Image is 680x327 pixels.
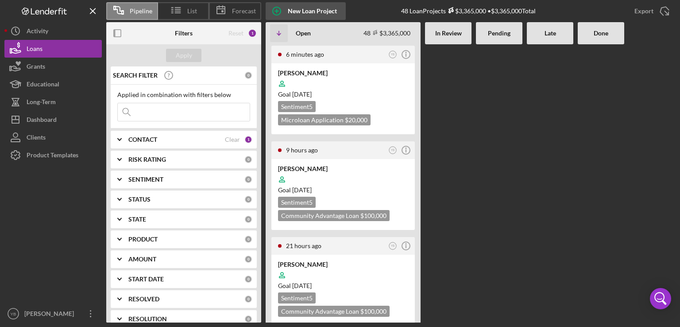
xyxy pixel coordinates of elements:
[278,197,316,208] div: Sentiment 5
[286,242,321,249] time: 2025-09-10 04:17
[27,75,59,95] div: Educational
[228,30,243,37] div: Reset
[594,30,608,37] b: Done
[128,276,164,283] b: START DATE
[387,240,399,252] button: YB
[488,30,510,37] b: Pending
[175,30,193,37] b: Filters
[278,306,390,317] div: Community Advantage Loan
[4,305,102,323] button: YB[PERSON_NAME]
[401,7,536,15] div: 48 Loan Projects • $3,365,000 Total
[363,29,410,37] div: 48 $3,365,000
[345,116,367,124] span: $20,000
[244,215,252,223] div: 0
[27,111,57,131] div: Dashboard
[296,30,311,37] b: Open
[166,49,201,62] button: Apply
[626,2,676,20] button: Export
[117,91,250,98] div: Applied in combination with filters below
[113,72,158,79] b: SEARCH FILTER
[128,136,157,143] b: CONTACT
[292,282,312,289] time: 11/17/2025
[244,255,252,263] div: 0
[130,8,152,15] span: Pipeline
[128,216,146,223] b: STATE
[128,296,159,303] b: RESOLVED
[4,146,102,164] button: Product Templates
[225,136,240,143] div: Clear
[128,196,151,203] b: STATUS
[391,148,395,152] text: YB
[232,8,256,15] span: Forecast
[244,195,252,203] div: 0
[286,51,324,58] time: 2025-09-11 01:29
[187,8,197,15] span: List
[278,101,316,112] div: Sentiment 5
[278,282,312,289] span: Goal
[128,156,166,163] b: RISK RATING
[292,186,312,194] time: 11/17/2025
[278,164,408,173] div: [PERSON_NAME]
[278,260,408,269] div: [PERSON_NAME]
[128,176,163,183] b: SENTIMENT
[270,140,416,231] a: 9 hours agoYB[PERSON_NAME]Goal [DATE]Sentiment5Community Advantage Loan $100,000
[27,146,78,166] div: Product Templates
[4,22,102,40] button: Activity
[278,69,408,78] div: [PERSON_NAME]
[360,212,386,219] span: $100,000
[435,30,462,37] b: In Review
[27,40,42,60] div: Loans
[278,90,312,98] span: Goal
[27,22,48,42] div: Activity
[244,295,252,303] div: 0
[292,90,312,98] time: 10/26/2025
[650,288,671,309] div: Open Intercom Messenger
[360,308,386,315] span: $100,000
[128,236,158,243] b: PRODUCT
[4,128,102,146] a: Clients
[278,210,390,221] div: Community Advantage Loan
[288,2,337,20] div: New Loan Project
[4,40,102,58] button: Loans
[244,315,252,323] div: 0
[391,244,395,247] text: YB
[22,305,80,325] div: [PERSON_NAME]
[244,275,252,283] div: 0
[27,58,45,78] div: Grants
[128,256,156,263] b: AMOUNT
[176,49,192,62] div: Apply
[387,144,399,156] button: YB
[270,44,416,136] a: 6 minutes agoYB[PERSON_NAME]Goal [DATE]Sentiment5Microloan Application $20,000
[266,2,346,20] button: New Loan Project
[27,93,56,113] div: Long-Term
[4,58,102,75] button: Grants
[278,186,312,194] span: Goal
[4,93,102,111] button: Long-Term
[248,29,257,38] div: 1
[128,315,167,323] b: RESOLUTION
[244,136,252,144] div: 1
[387,49,399,61] button: YB
[244,175,252,183] div: 0
[446,7,486,15] div: $3,365,000
[4,111,102,128] button: Dashboard
[244,235,252,243] div: 0
[4,75,102,93] button: Educational
[27,128,46,148] div: Clients
[545,30,556,37] b: Late
[278,292,316,304] div: Sentiment 5
[278,114,371,125] div: Microloan Application
[244,71,252,79] div: 0
[391,53,395,56] text: YB
[11,311,16,316] text: YB
[634,2,653,20] div: Export
[270,236,416,327] a: 21 hours agoYB[PERSON_NAME]Goal [DATE]Sentiment5Community Advantage Loan $100,000
[286,146,318,154] time: 2025-09-10 16:55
